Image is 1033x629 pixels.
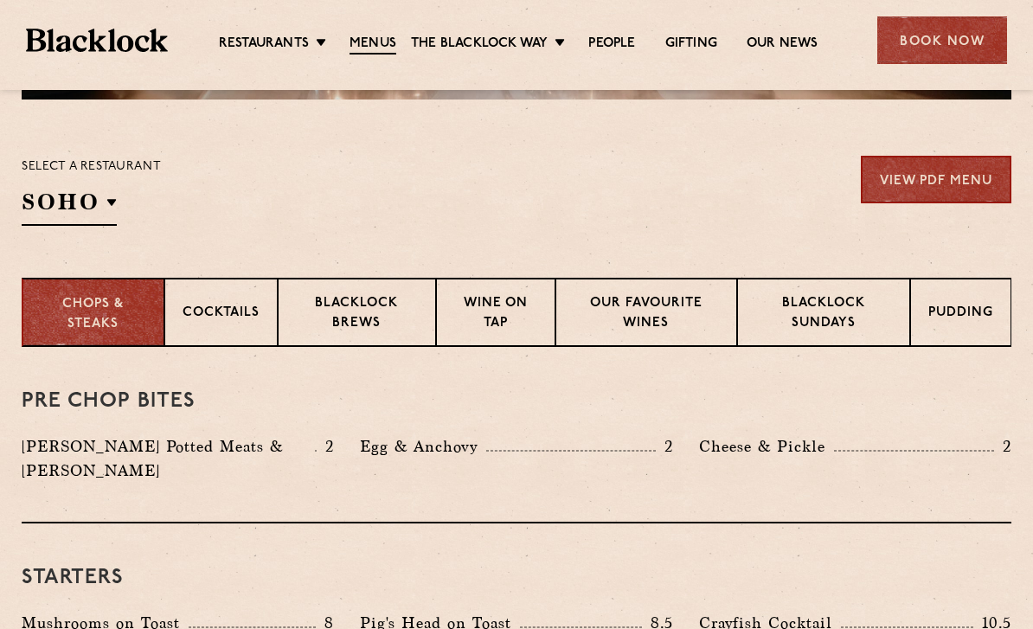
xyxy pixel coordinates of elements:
p: Blacklock Brews [296,294,419,335]
a: People [588,35,635,53]
p: Wine on Tap [454,294,537,335]
p: Blacklock Sundays [755,294,892,335]
img: BL_Textured_Logo-footer-cropped.svg [26,29,168,53]
p: 2 [994,435,1011,458]
h3: Pre Chop Bites [22,390,1011,413]
a: Menus [350,35,396,55]
h2: SOHO [22,187,117,226]
p: 2 [656,435,673,458]
p: Select a restaurant [22,156,161,178]
div: Book Now [877,16,1007,64]
a: The Blacklock Way [411,35,548,53]
p: 2 [317,435,334,458]
p: Our favourite wines [574,294,720,335]
a: View PDF Menu [861,156,1011,203]
p: [PERSON_NAME] Potted Meats & [PERSON_NAME] [22,434,315,483]
p: Cheese & Pickle [699,434,834,459]
p: Egg & Anchovy [360,434,486,459]
p: Chops & Steaks [41,295,146,334]
p: Pudding [928,304,993,325]
p: Cocktails [183,304,260,325]
a: Our News [747,35,818,53]
h3: Starters [22,567,1011,589]
a: Gifting [665,35,717,53]
a: Restaurants [219,35,309,53]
